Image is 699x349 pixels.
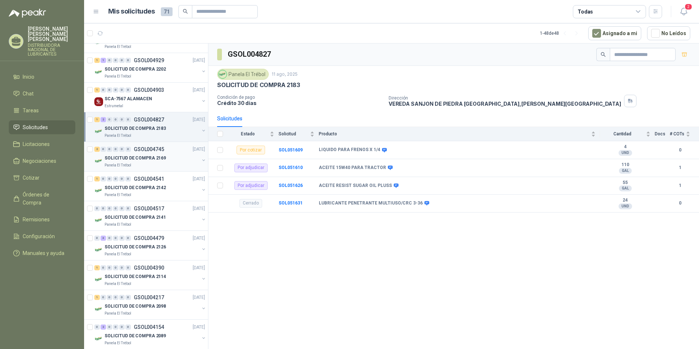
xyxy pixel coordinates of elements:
[601,52,606,57] span: search
[9,213,75,226] a: Remisiones
[619,185,632,191] div: GAL
[237,146,265,154] div: Por cotizar
[9,70,75,84] a: Inicio
[28,43,75,56] p: DISTRIBUIDORA NACIONAL DE LUBRICANTES
[101,117,106,122] div: 2
[94,145,207,168] a: 2 0 0 0 0 0 GSOL004745[DATE] Company LogoSOLICITUD DE COMPRA 2169Panela El Trébol
[578,8,593,16] div: Todas
[105,103,123,109] p: Estrumetal
[193,205,205,212] p: [DATE]
[105,222,131,228] p: Panela El Trébol
[105,273,166,280] p: SOLICITUD DE COMPRA 2114
[540,27,582,39] div: 1 - 48 de 48
[193,176,205,183] p: [DATE]
[94,174,207,198] a: 1 0 0 0 0 0 GSOL004541[DATE] Company LogoSOLICITUD DE COMPRA 2142Panela El Trébol
[134,87,164,93] p: GSOL004903
[94,176,100,181] div: 1
[94,87,100,93] div: 1
[119,58,125,63] div: 0
[113,176,118,181] div: 0
[105,192,131,198] p: Panela El Trébol
[94,293,207,316] a: 1 0 0 0 0 0 GSOL004217[DATE] Company LogoSOLICITUD DE COMPRA 2098Panela El Trébol
[94,147,100,152] div: 2
[600,180,650,186] b: 55
[23,106,39,115] span: Tareas
[105,125,166,132] p: SOLICITUD DE COMPRA 2183
[670,164,690,171] b: 1
[134,206,164,211] p: GSOL004517
[23,73,34,81] span: Inicio
[319,200,423,206] b: LUBRICANTE PENETRANTE MULTIUSO/CRC 3-36
[272,71,298,78] p: 11 ago, 2025
[600,162,650,168] b: 110
[588,26,641,40] button: Asignado a mi
[670,147,690,154] b: 0
[619,168,632,174] div: GAL
[670,127,699,141] th: # COTs
[134,58,164,63] p: GSOL004929
[125,87,131,93] div: 0
[101,206,106,211] div: 0
[101,58,106,63] div: 1
[113,147,118,152] div: 0
[107,176,112,181] div: 0
[105,184,166,191] p: SOLICITUD DE COMPRA 2142
[94,206,100,211] div: 0
[119,324,125,330] div: 0
[107,295,112,300] div: 0
[119,176,125,181] div: 0
[105,311,131,316] p: Panela El Trébol
[389,95,621,101] p: Dirección
[319,127,600,141] th: Producto
[23,232,55,240] span: Configuración
[94,58,100,63] div: 1
[389,101,621,107] p: VEREDA SANJON DE PIEDRA [GEOGRAPHIC_DATA] , [PERSON_NAME][GEOGRAPHIC_DATA]
[219,70,227,78] img: Company Logo
[94,115,207,139] a: 1 2 0 0 0 0 GSOL004827[DATE] Company LogoSOLICITUD DE COMPRA 2183Panela El Trébol
[94,97,103,106] img: Company Logo
[107,265,112,270] div: 0
[23,191,68,207] span: Órdenes de Compra
[105,133,131,139] p: Panela El Trébol
[600,131,645,136] span: Cantidad
[101,265,106,270] div: 0
[228,49,272,60] h3: GSOL004827
[134,117,164,122] p: GSOL004827
[279,131,309,136] span: Solicitud
[107,117,112,122] div: 0
[101,324,106,330] div: 2
[125,295,131,300] div: 0
[134,147,164,152] p: GSOL004745
[101,147,106,152] div: 0
[684,3,692,10] span: 2
[94,334,103,343] img: Company Logo
[107,236,112,241] div: 0
[113,236,118,241] div: 0
[9,188,75,210] a: Órdenes de Compra
[94,234,207,257] a: 0 3 0 0 0 0 GSOL004479[DATE] Company LogoSOLICITUD DE COMPRA 2126Panela El Trébol
[113,206,118,211] div: 0
[670,131,684,136] span: # COTs
[217,95,383,100] p: Condición de pago
[134,176,164,181] p: GSOL004541
[113,295,118,300] div: 0
[23,123,48,131] span: Solicitudes
[193,264,205,271] p: [DATE]
[193,57,205,64] p: [DATE]
[105,74,131,79] p: Panela El Trébol
[23,249,64,257] span: Manuales y ayuda
[9,9,46,18] img: Logo peakr
[101,87,106,93] div: 0
[94,275,103,284] img: Company Logo
[125,236,131,241] div: 0
[113,324,118,330] div: 0
[647,26,690,40] button: No Leídos
[94,157,103,165] img: Company Logo
[600,198,650,203] b: 24
[94,68,103,76] img: Company Logo
[119,295,125,300] div: 0
[101,176,106,181] div: 0
[113,265,118,270] div: 0
[193,116,205,123] p: [DATE]
[23,157,56,165] span: Negociaciones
